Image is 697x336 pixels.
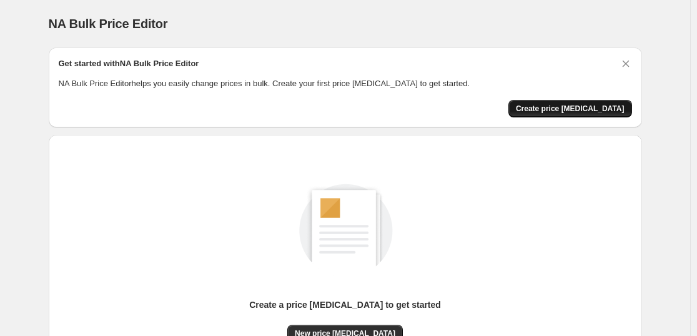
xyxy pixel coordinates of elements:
[508,100,632,117] button: Create price change job
[249,299,441,311] p: Create a price [MEDICAL_DATA] to get started
[59,77,632,90] p: NA Bulk Price Editor helps you easily change prices in bulk. Create your first price [MEDICAL_DAT...
[620,57,632,70] button: Dismiss card
[49,17,168,31] span: NA Bulk Price Editor
[59,57,199,70] h2: Get started with NA Bulk Price Editor
[516,104,625,114] span: Create price [MEDICAL_DATA]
